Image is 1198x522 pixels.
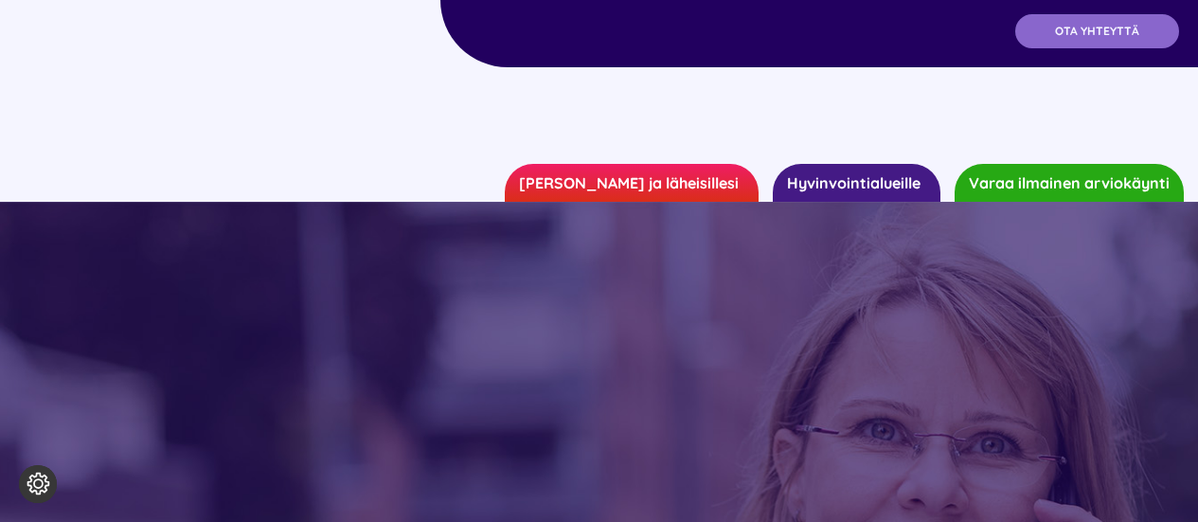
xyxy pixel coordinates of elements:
a: OTA YHTEYTTÄ [1015,14,1179,48]
a: Hyvinvointialueille [773,164,940,202]
button: Evästeasetukset [19,465,57,503]
a: [PERSON_NAME] ja läheisillesi [505,164,759,202]
span: OTA YHTEYTTÄ [1055,25,1139,38]
a: Varaa ilmainen arviokäynti [955,164,1184,202]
